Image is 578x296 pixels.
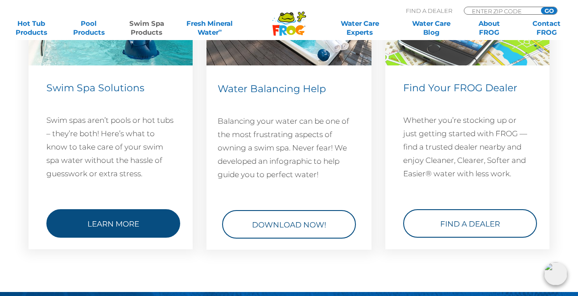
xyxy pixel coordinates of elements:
[124,19,169,37] a: Swim SpaProducts
[9,19,54,37] a: Hot TubProducts
[403,209,537,238] a: Find a Dealer
[471,7,531,15] input: Zip Code Form
[46,114,175,180] p: Swim spas aren’t pools or hot tubs – they’re both! Here’s what to know to take care of your swim ...
[403,114,532,180] p: Whether you’re stocking up or just getting started with FROG — find a trusted dealer nearby and e...
[219,27,222,33] sup: ∞
[323,19,396,37] a: Water CareExperts
[222,210,356,239] a: Download Now!
[403,82,517,94] span: Find Your FROG Dealer
[46,209,180,238] a: Learn More
[218,83,326,95] span: Water Balancing Help
[467,19,511,37] a: AboutFROG
[544,262,567,285] img: openIcon
[541,7,557,14] input: GO
[524,19,569,37] a: ContactFROG
[406,7,452,15] p: Find A Dealer
[182,19,238,37] a: Fresh MineralWater∞
[66,19,111,37] a: PoolProducts
[218,114,360,181] p: Balancing your water can be one of the most frustrating aspects of owning a swim spa. Never fear!...
[46,82,144,94] span: Swim Spa Solutions
[409,19,454,37] a: Water CareBlog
